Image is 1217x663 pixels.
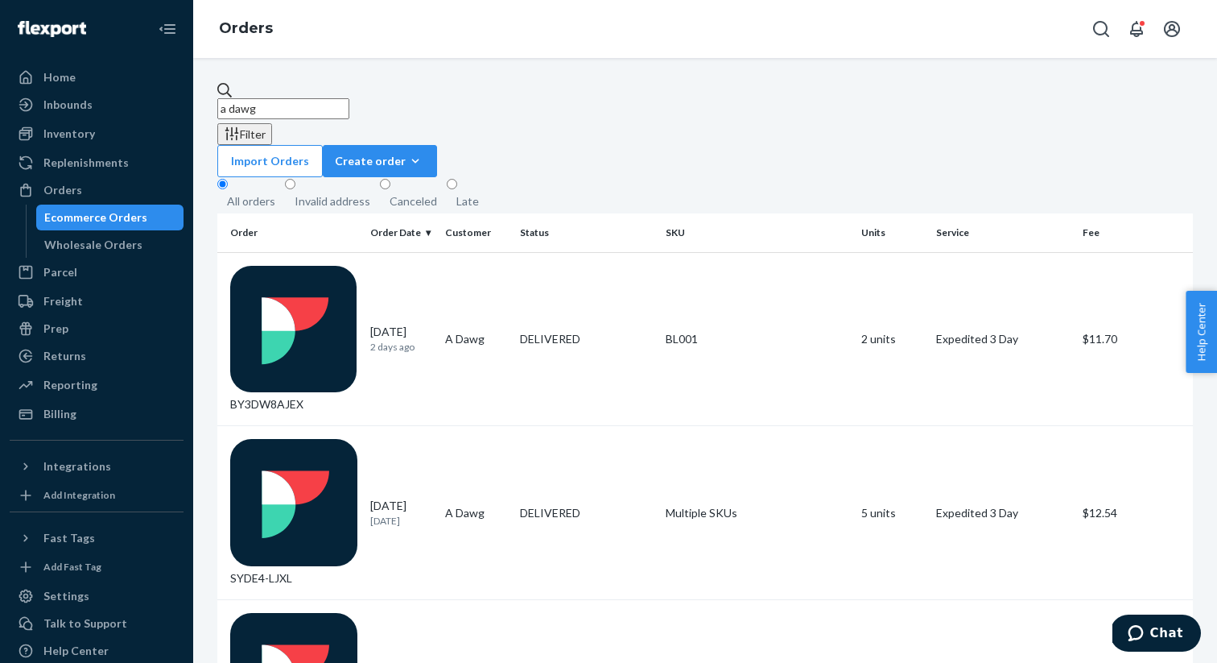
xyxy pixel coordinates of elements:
input: Canceled [380,179,390,189]
th: Order [217,213,364,252]
div: Customer [445,226,507,239]
div: Late [456,193,479,209]
div: Add Fast Tag [43,560,101,574]
div: Fast Tags [43,530,95,546]
div: Inbounds [43,97,93,113]
input: Search orders [217,98,349,119]
th: Order Date [364,213,439,252]
th: Units [855,213,930,252]
td: Multiple SKUs [659,426,854,600]
button: Open Search Box [1085,13,1117,45]
a: Orders [10,177,184,203]
div: Prep [43,321,68,337]
div: Wholesale Orders [44,237,142,253]
iframe: Opens a widget where you can chat to one of our agents [1112,615,1201,655]
td: 2 units [855,252,930,426]
td: $11.70 [1076,252,1193,426]
button: Help Center [1186,291,1217,373]
td: $12.54 [1076,426,1193,600]
p: Expedited 3 Day [936,331,1070,347]
td: A Dawg [439,426,514,600]
div: Freight [43,293,83,309]
a: Wholesale Orders [36,232,184,258]
div: Add Integration [43,488,115,502]
div: Integrations [43,458,111,474]
div: Home [43,69,76,85]
a: Parcel [10,259,184,285]
a: Inbounds [10,92,184,118]
div: SYDE4-LJXL [230,439,357,586]
div: DELIVERED [520,331,654,347]
div: Returns [43,348,86,364]
button: Integrations [10,454,184,479]
th: SKU [659,213,854,252]
button: Create order [323,145,437,177]
input: Late [447,179,457,189]
div: Filter [224,126,266,143]
a: Add Integration [10,486,184,505]
div: Help Center [43,643,109,659]
div: BL001 [666,331,848,347]
img: Flexport logo [18,21,86,37]
td: 5 units [855,426,930,600]
div: Invalid address [295,193,370,209]
div: All orders [227,193,275,209]
a: Billing [10,401,184,427]
input: Invalid address [285,179,295,189]
p: [DATE] [370,514,432,528]
ol: breadcrumbs [206,6,286,52]
div: DELIVERED [520,505,654,521]
button: Close Navigation [151,13,184,45]
button: Open account menu [1156,13,1188,45]
th: Status [514,213,660,252]
a: Orders [219,19,273,37]
div: Canceled [390,193,437,209]
input: All orders [217,179,228,189]
div: Replenishments [43,155,129,171]
div: Settings [43,588,89,604]
td: A Dawg [439,252,514,426]
button: Filter [217,123,272,145]
div: Reporting [43,377,97,393]
div: Create order [335,153,425,169]
a: Inventory [10,121,184,147]
div: BY3DW8AJEX [230,266,357,413]
a: Settings [10,583,184,609]
div: Billing [43,406,76,422]
p: Expedited 3 Day [936,505,1070,521]
div: [DATE] [370,324,432,354]
a: Home [10,64,184,90]
a: Replenishments [10,150,184,176]
a: Freight [10,288,184,314]
div: Orders [43,182,82,198]
a: Ecommerce Orders [36,205,184,230]
th: Fee [1076,213,1193,252]
th: Service [930,213,1076,252]
button: Fast Tags [10,525,184,551]
a: Reporting [10,372,184,398]
button: Open notifications [1120,13,1153,45]
div: Talk to Support [43,615,127,632]
a: Add Fast Tag [10,557,184,577]
button: Import Orders [217,145,323,177]
a: Prep [10,316,184,342]
div: [DATE] [370,498,432,528]
div: Ecommerce Orders [44,209,147,226]
div: Parcel [43,264,77,280]
div: Inventory [43,126,95,142]
a: Returns [10,343,184,369]
p: 2 days ago [370,340,432,354]
button: Talk to Support [10,611,184,636]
